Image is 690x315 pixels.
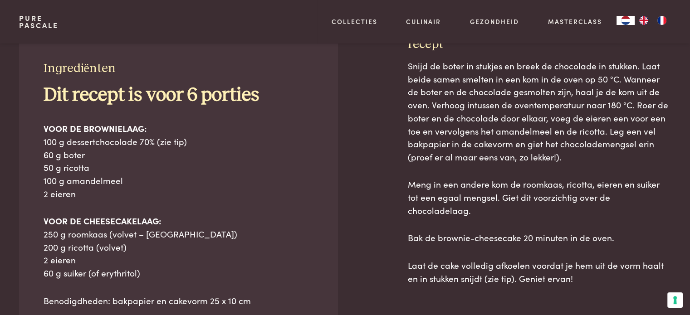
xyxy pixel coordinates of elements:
[44,294,251,306] span: Benodigdheden: bakpapier en cakevorm 25 x 10 cm
[408,259,664,284] span: Laat de cake volledig afkoelen voordat je hem uit de vorm haalt en in stukken snijdt (zie tip). G...
[44,253,76,266] span: 2 eieren
[617,16,635,25] div: Language
[44,122,147,134] b: VOOR DE BROWNIELAAG:
[406,17,441,26] a: Culinair
[548,17,602,26] a: Masterclass
[408,178,660,216] span: Meng in een andere kom de roomkaas, ricotta, eieren en suiker tot een egaal mengsel. Giet dit voo...
[44,241,127,253] span: 200 g ricotta (volvet)
[617,16,671,25] aside: Language selected: Nederlands
[44,62,116,75] span: Ingrediënten
[408,231,614,243] span: Bak de brownie-cheesecake 20 minuten in de oven.
[635,16,671,25] ul: Language list
[44,161,89,173] span: 50 g ricotta
[635,16,653,25] a: EN
[470,17,519,26] a: Gezondheid
[19,15,59,29] a: PurePascale
[617,16,635,25] a: NL
[44,135,187,147] span: 100 g dessertchocolade 70% (zie tip)
[44,214,161,227] b: VOOR DE CHEESECAKELAAG:
[44,228,237,240] span: 250 g roomkaas (volvet – [GEOGRAPHIC_DATA])
[44,187,76,199] span: 2 eieren
[44,174,123,186] span: 100 g amandelmeel
[44,148,85,160] span: 60 g boter
[408,37,671,53] h3: recept
[44,86,259,105] b: Dit recept is voor 6 porties
[408,59,668,163] span: Snijd de boter in stukjes en breek de chocolade in stukken. Laat beide samen smelten in een kom i...
[653,16,671,25] a: FR
[44,267,140,279] span: 60 g suiker (of erythritol)
[332,17,377,26] a: Collecties
[667,292,683,308] button: Uw voorkeuren voor toestemming voor trackingtechnologieën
